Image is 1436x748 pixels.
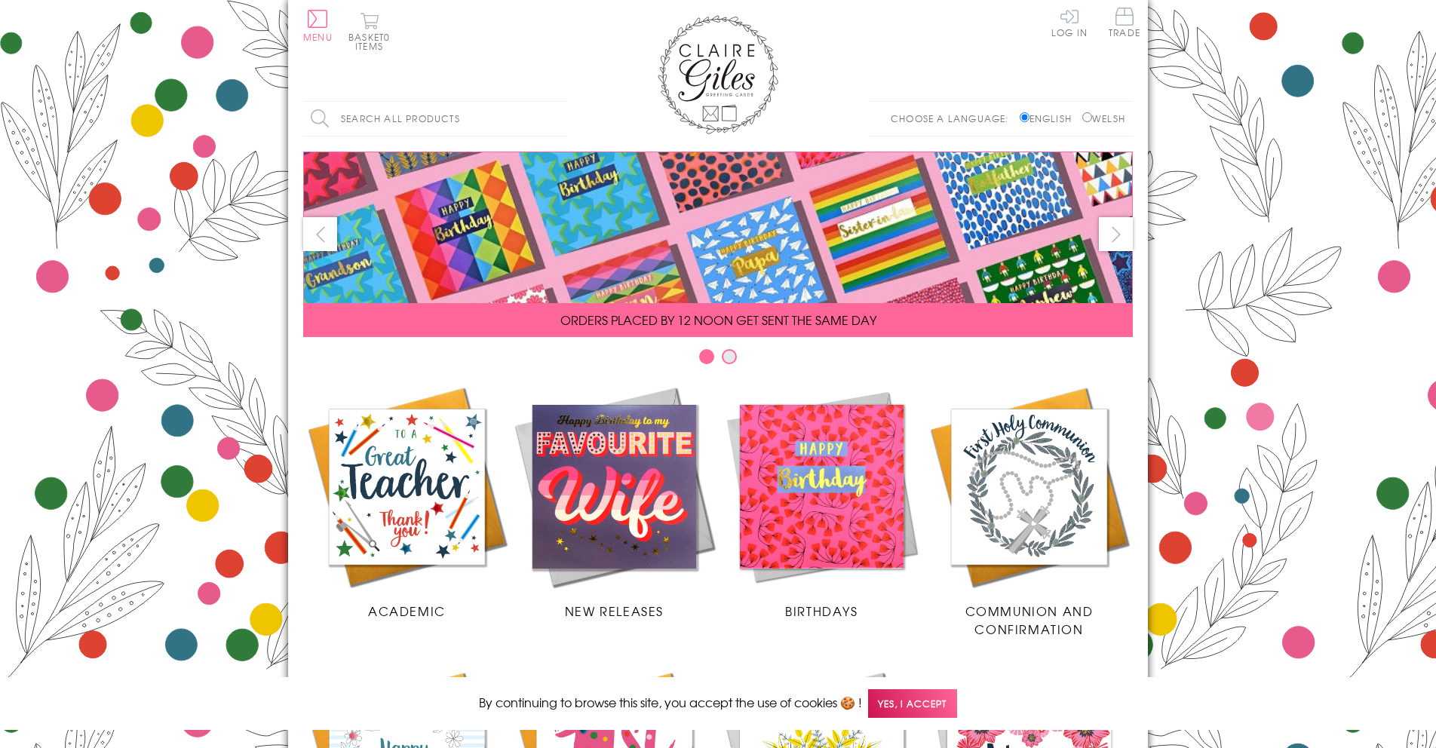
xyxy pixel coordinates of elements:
[303,348,1133,372] div: Carousel Pagination
[658,15,778,134] img: Claire Giles Greetings Cards
[1109,8,1140,37] span: Trade
[1109,8,1140,40] a: Trade
[368,602,446,620] span: Academic
[511,383,718,620] a: New Releases
[718,383,925,620] a: Birthdays
[303,30,333,44] span: Menu
[722,349,737,364] button: Carousel Page 2
[1082,112,1092,122] input: Welsh
[891,112,1017,125] p: Choose a language:
[303,217,337,251] button: prev
[303,10,333,41] button: Menu
[1051,8,1088,37] a: Log In
[355,30,390,53] span: 0 items
[552,102,567,136] input: Search
[348,12,390,51] button: Basket0 items
[868,689,957,719] span: Yes, I accept
[785,602,858,620] span: Birthdays
[1020,112,1079,125] label: English
[1020,112,1029,122] input: English
[303,383,511,620] a: Academic
[965,602,1094,638] span: Communion and Confirmation
[565,602,664,620] span: New Releases
[560,311,876,329] span: ORDERS PLACED BY 12 NOON GET SENT THE SAME DAY
[303,102,567,136] input: Search all products
[1099,217,1133,251] button: next
[699,349,714,364] button: Carousel Page 1 (Current Slide)
[1082,112,1125,125] label: Welsh
[925,383,1133,638] a: Communion and Confirmation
